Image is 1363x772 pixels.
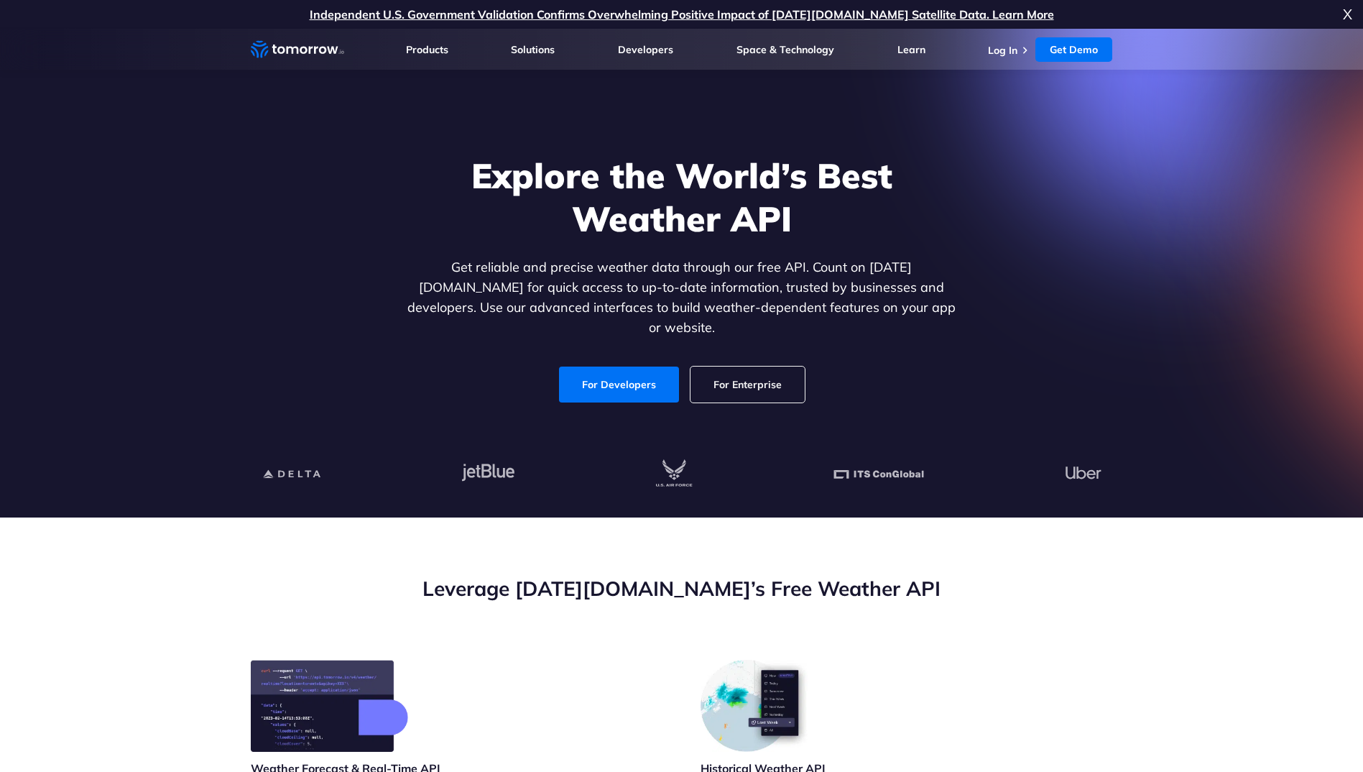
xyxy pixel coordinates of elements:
[251,39,344,60] a: Home link
[251,575,1113,602] h2: Leverage [DATE][DOMAIN_NAME]’s Free Weather API
[406,43,448,56] a: Products
[511,43,555,56] a: Solutions
[1035,37,1112,62] a: Get Demo
[405,257,959,338] p: Get reliable and precise weather data through our free API. Count on [DATE][DOMAIN_NAME] for quic...
[897,43,925,56] a: Learn
[736,43,834,56] a: Space & Technology
[988,44,1017,57] a: Log In
[618,43,673,56] a: Developers
[559,367,679,403] a: For Developers
[405,154,959,240] h1: Explore the World’s Best Weather API
[310,7,1054,22] a: Independent U.S. Government Validation Confirms Overwhelming Positive Impact of [DATE][DOMAIN_NAM...
[690,367,805,403] a: For Enterprise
